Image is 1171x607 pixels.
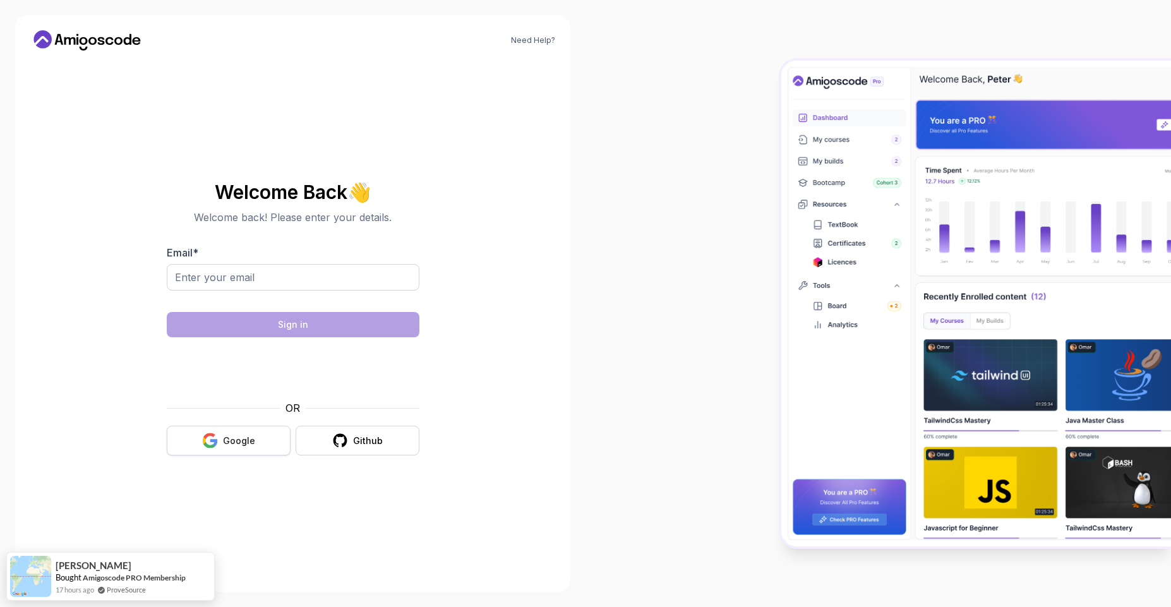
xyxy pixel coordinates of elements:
[83,573,186,582] a: Amigoscode PRO Membership
[30,30,144,51] a: Home link
[278,318,308,331] div: Sign in
[347,182,371,202] span: 👋
[167,264,419,291] input: Enter your email
[167,210,419,225] p: Welcome back! Please enter your details.
[167,426,291,455] button: Google
[167,312,419,337] button: Sign in
[353,435,383,447] div: Github
[198,345,388,393] iframe: Widget que contiene una casilla de verificación para el desafío de seguridad de hCaptcha
[296,426,419,455] button: Github
[781,61,1171,546] img: Amigoscode Dashboard
[223,435,255,447] div: Google
[56,584,94,595] span: 17 hours ago
[107,586,146,594] a: ProveSource
[56,572,81,582] span: Bought
[167,182,419,202] h2: Welcome Back
[285,400,300,416] p: OR
[10,556,51,597] img: provesource social proof notification image
[56,560,131,571] span: [PERSON_NAME]
[167,246,198,259] label: Email *
[511,35,555,45] a: Need Help?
